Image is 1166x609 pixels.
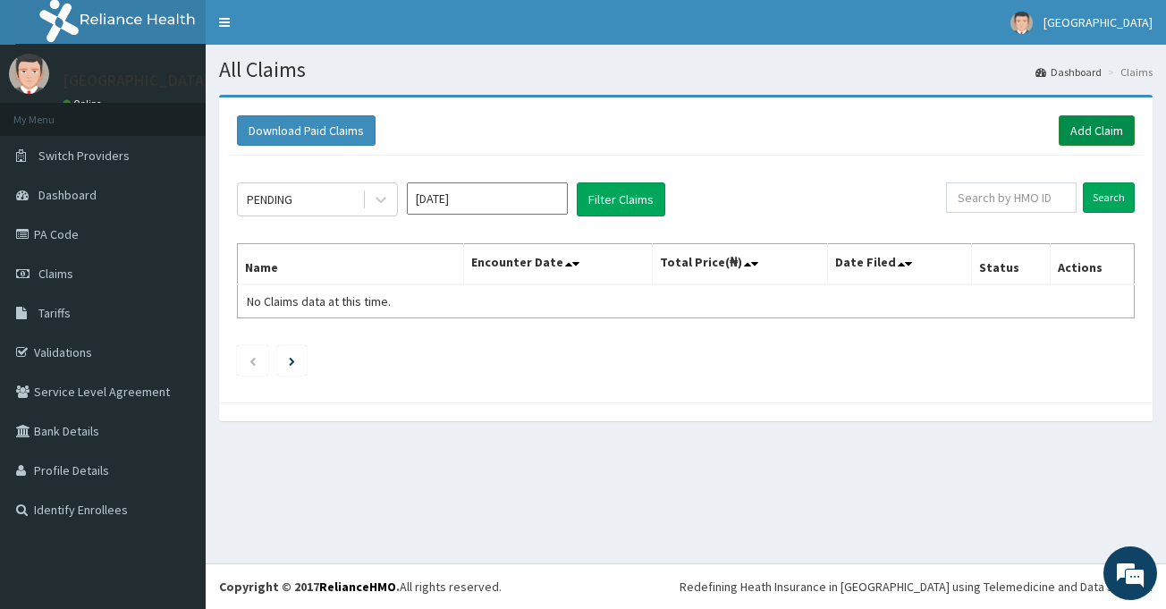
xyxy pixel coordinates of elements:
th: Total Price(₦) [652,244,827,285]
a: Previous page [249,352,257,368]
button: Download Paid Claims [237,115,376,146]
div: PENDING [247,190,292,208]
textarea: Type your message and hit 'Enter' [9,413,341,476]
a: Add Claim [1059,115,1135,146]
img: User Image [9,54,49,94]
span: No Claims data at this time. [247,293,391,309]
th: Status [972,244,1050,285]
th: Name [238,244,464,285]
a: RelianceHMO [319,579,396,595]
li: Claims [1103,64,1153,80]
span: [GEOGRAPHIC_DATA] [1043,14,1153,30]
span: Switch Providers [38,148,130,164]
input: Select Month and Year [407,182,568,215]
th: Encounter Date [463,244,652,285]
p: [GEOGRAPHIC_DATA] [63,72,210,89]
h1: All Claims [219,58,1153,81]
input: Search by HMO ID [946,182,1077,213]
footer: All rights reserved. [206,563,1166,609]
input: Search [1083,182,1135,213]
th: Actions [1050,244,1134,285]
div: Minimize live chat window [293,9,336,52]
div: Chat with us now [93,100,300,123]
span: We're online! [104,188,247,368]
a: Next page [289,352,295,368]
span: Dashboard [38,187,97,203]
span: Tariffs [38,305,71,321]
th: Date Filed [827,244,972,285]
img: d_794563401_company_1708531726252_794563401 [33,89,72,134]
span: Claims [38,266,73,282]
a: Online [63,97,106,110]
button: Filter Claims [577,182,665,216]
div: Redefining Heath Insurance in [GEOGRAPHIC_DATA] using Telemedicine and Data Science! [680,578,1153,596]
a: Dashboard [1035,64,1102,80]
strong: Copyright © 2017 . [219,579,400,595]
img: User Image [1010,12,1033,34]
